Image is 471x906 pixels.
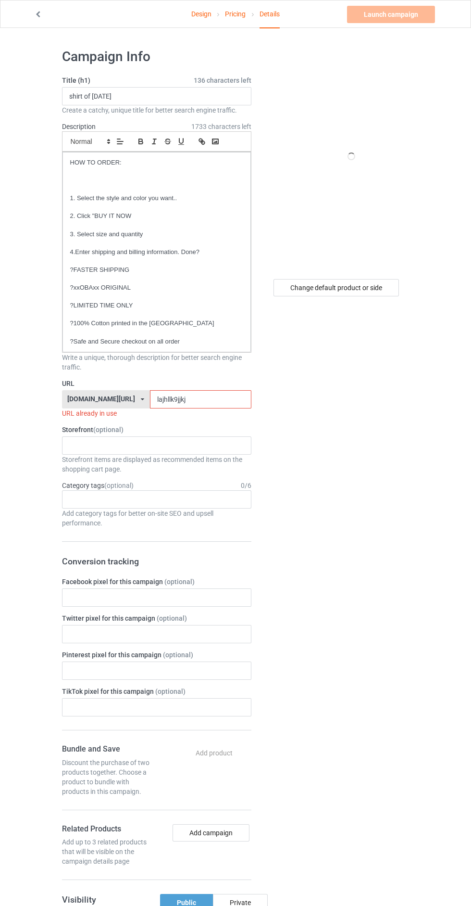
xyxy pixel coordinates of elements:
span: (optional) [93,426,124,434]
div: Create a catchy, unique title for better search engine traffic. [62,105,251,115]
p: HOW TO ORDER: [70,158,243,167]
p: 3. Select size and quantity [70,230,243,239]
label: Twitter pixel for this campaign [62,613,251,623]
button: Add campaign [173,824,249,842]
span: (optional) [164,578,195,586]
p: 4.Enter shipping and billing information. Done? [70,248,243,257]
h3: Conversion tracking [62,556,251,567]
label: URL [62,379,251,388]
p: ?LIMITED TIME ONLY [70,301,243,310]
span: (optional) [157,614,187,622]
div: Details [260,0,280,28]
p: ?FASTER SHIPPING [70,266,243,275]
p: ?Safe and Secure checkout on all order [70,337,243,346]
span: (optional) [163,651,193,659]
label: TikTok pixel for this campaign [62,687,251,696]
label: Title (h1) [62,76,251,85]
label: Pinterest pixel for this campaign [62,650,251,660]
div: Storefront items are displayed as recommended items on the shopping cart page. [62,455,251,474]
div: Add category tags for better on-site SEO and upsell performance. [62,509,251,528]
div: Discount the purchase of two products together. Choose a product to bundle with products in this ... [62,758,153,796]
p: 2. Click "BUY IT NOW [70,212,243,221]
div: Write a unique, thorough description for better search engine traffic. [62,353,251,372]
span: 136 characters left [194,76,251,85]
h4: Bundle and Save [62,744,153,754]
div: 0 / 6 [241,481,251,490]
label: Description [62,123,96,130]
div: Add up to 3 related products that will be visible on the campaign details page [62,837,153,866]
a: Design [191,0,211,27]
h1: Campaign Info [62,48,251,65]
div: URL already in use [62,408,251,418]
p: ?xxOBAxx ORIGINAL [70,283,243,293]
span: 1733 characters left [191,122,251,131]
div: Change default product or side [273,279,399,296]
h3: Visibility [62,894,153,905]
a: Pricing [225,0,246,27]
span: (optional) [104,482,134,489]
span: (optional) [155,688,186,695]
label: Facebook pixel for this campaign [62,577,251,587]
label: Category tags [62,481,134,490]
p: ?100% Cotton printed in the [GEOGRAPHIC_DATA] [70,319,243,328]
div: [DOMAIN_NAME][URL] [67,396,135,402]
label: Storefront [62,425,251,434]
p: 1. Select the style and color you want.. [70,194,243,203]
h4: Related Products [62,824,153,834]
